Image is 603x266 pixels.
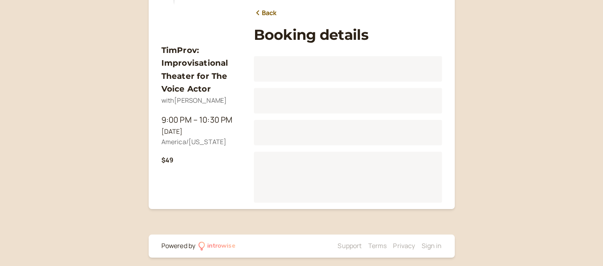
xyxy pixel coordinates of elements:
[161,137,241,147] div: America/[US_STATE]
[254,56,442,82] div: Loading...
[338,241,361,250] a: Support
[254,152,442,203] div: Loading...
[161,96,227,105] span: with [PERSON_NAME]
[161,156,173,164] b: $49
[254,26,442,43] h1: Booking details
[254,120,442,145] div: Loading...
[254,88,442,113] div: Loading...
[254,8,277,18] a: Back
[368,241,387,250] a: Terms
[161,44,241,96] h3: TimProv: Improvisational Theater for The Voice Actor
[198,241,236,251] a: introwise
[161,241,196,251] div: Powered by
[421,241,442,250] a: Sign in
[207,241,235,251] div: introwise
[161,113,241,126] div: 9:00 PM – 10:30 PM
[161,127,241,137] div: [DATE]
[393,241,415,250] a: Privacy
